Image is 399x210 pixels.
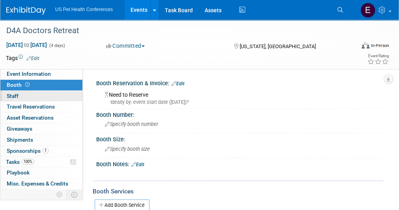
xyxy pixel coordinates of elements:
[55,7,113,12] span: US Pet Health Conferences
[7,169,30,176] span: Playbook
[0,167,82,178] a: Playbook
[0,69,82,79] a: Event Information
[104,99,377,106] div: Ideally by: event start date ([DATE])?
[367,54,389,58] div: Event Rating
[105,121,158,127] span: Specify booth number
[172,81,185,86] a: Edit
[360,3,375,18] img: Erika Plata
[0,157,82,167] a: Tasks100%
[6,7,46,15] img: ExhibitDay
[4,24,351,38] div: D4A Doctors Retreat
[7,114,54,121] span: Asset Reservations
[240,43,316,49] span: [US_STATE], [GEOGRAPHIC_DATA]
[96,77,383,88] div: Booth Reservation & Invoice:
[67,189,83,200] td: Toggle Event Tabs
[7,82,31,88] span: Booth
[96,133,383,143] div: Booth Size:
[103,42,148,50] button: Committed
[0,112,82,123] a: Asset Reservations
[7,71,51,77] span: Event Information
[0,146,82,156] a: Sponsorships1
[6,41,47,49] span: [DATE] [DATE]
[7,126,32,132] span: Giveaways
[330,41,390,53] div: Event Format
[131,162,144,167] a: Edit
[371,43,389,49] div: In-Person
[0,178,82,189] a: Misc. Expenses & Credits
[7,93,19,99] span: Staff
[7,137,33,143] span: Shipments
[362,42,369,49] img: Format-Inperson.png
[53,189,67,200] td: Personalize Event Tab Strip
[0,135,82,145] a: Shipments
[96,158,383,169] div: Booth Notes:
[23,42,30,48] span: to
[43,148,48,154] span: 1
[0,124,82,134] a: Giveaways
[96,109,383,119] div: Booth Number:
[22,159,34,165] span: 100%
[0,91,82,101] a: Staff
[93,187,383,196] div: Booth Services
[48,43,65,48] span: (4 days)
[24,82,31,88] span: Booth not reserved yet
[6,54,39,62] td: Tags
[0,101,82,112] a: Travel Reservations
[7,103,55,110] span: Travel Reservations
[26,56,39,61] a: Edit
[105,146,150,152] span: Specify booth size
[6,159,34,165] span: Tasks
[102,89,377,106] div: Need to Reserve
[7,180,68,187] span: Misc. Expenses & Credits
[0,80,82,90] a: Booth
[7,148,48,154] span: Sponsorships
